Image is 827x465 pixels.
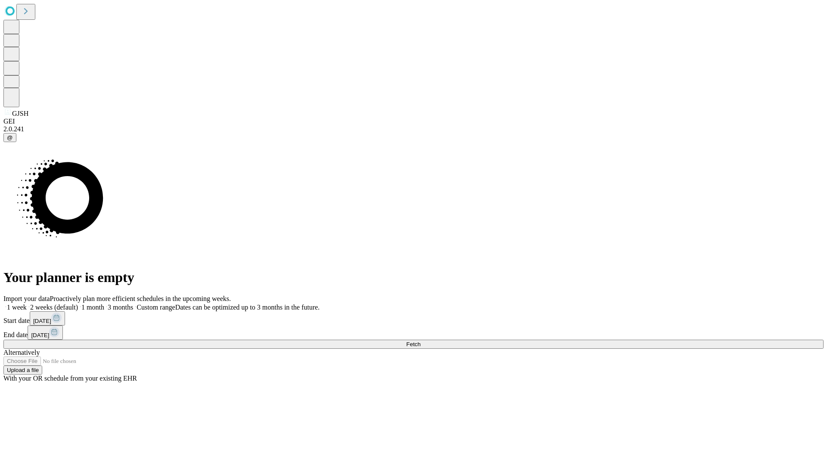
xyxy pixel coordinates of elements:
span: Dates can be optimized up to 3 months in the future. [175,304,320,311]
span: [DATE] [31,332,49,338]
div: Start date [3,311,824,325]
span: 2 weeks (default) [30,304,78,311]
span: 3 months [108,304,133,311]
span: Proactively plan more efficient schedules in the upcoming weeks. [50,295,231,302]
button: Upload a file [3,366,42,375]
span: Import your data [3,295,50,302]
span: Fetch [406,341,420,347]
button: Fetch [3,340,824,349]
span: With your OR schedule from your existing EHR [3,375,137,382]
button: [DATE] [28,325,63,340]
span: [DATE] [33,318,51,324]
span: @ [7,134,13,141]
div: 2.0.241 [3,125,824,133]
span: Custom range [137,304,175,311]
button: [DATE] [30,311,65,325]
span: 1 week [7,304,27,311]
div: End date [3,325,824,340]
h1: Your planner is empty [3,270,824,285]
div: GEI [3,118,824,125]
span: Alternatively [3,349,40,356]
span: GJSH [12,110,28,117]
span: 1 month [81,304,104,311]
button: @ [3,133,16,142]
